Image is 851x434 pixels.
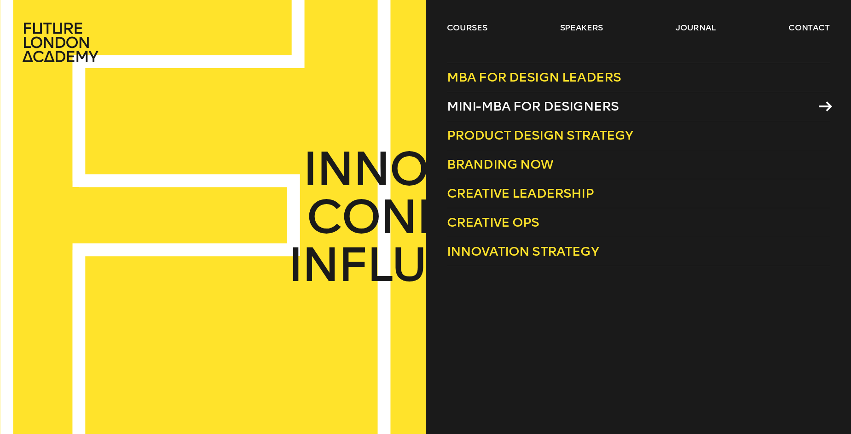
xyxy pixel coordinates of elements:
span: Mini-MBA for Designers [447,99,619,114]
span: Branding Now [447,157,554,172]
a: Creative Ops [447,208,830,237]
a: contact [788,22,830,33]
span: MBA for Design Leaders [447,70,621,85]
a: Branding Now [447,150,830,179]
a: speakers [560,22,603,33]
a: courses [447,22,487,33]
a: journal [676,22,716,33]
span: Creative Leadership [447,186,594,201]
span: Innovation Strategy [447,244,599,259]
a: MBA for Design Leaders [447,63,830,92]
span: Product Design Strategy [447,128,633,143]
span: Creative Ops [447,215,539,230]
a: Creative Leadership [447,179,830,208]
a: Product Design Strategy [447,121,830,150]
a: Mini-MBA for Designers [447,92,830,121]
a: Innovation Strategy [447,237,830,266]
